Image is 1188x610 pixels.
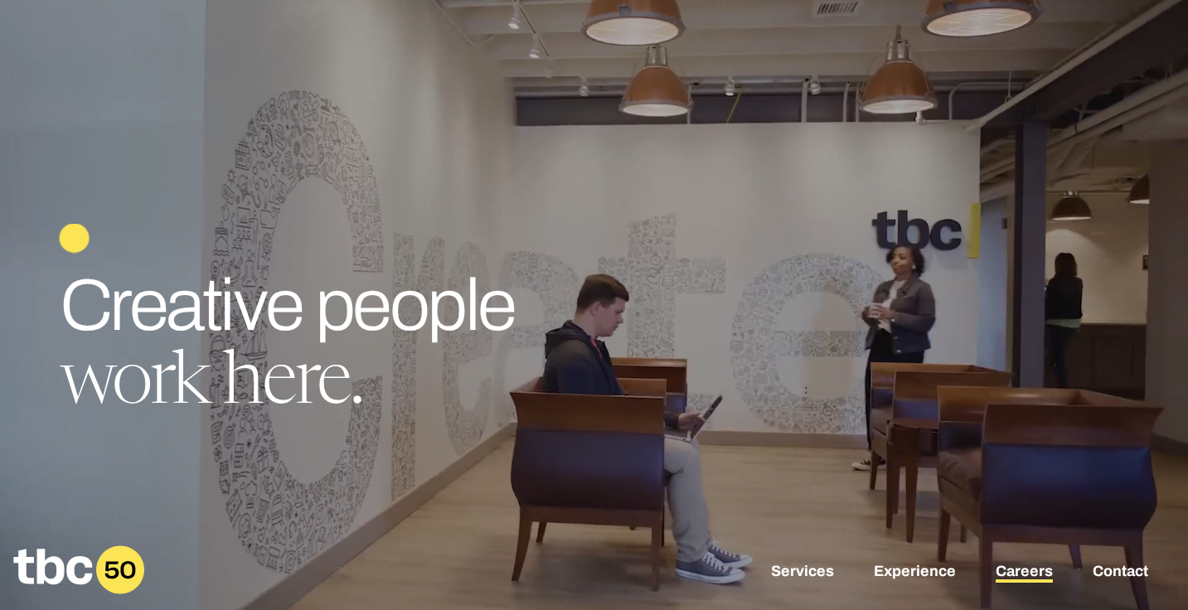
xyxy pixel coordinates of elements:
[60,348,362,421] span: work here.
[1093,563,1148,583] a: Contact
[13,583,144,600] a: Home
[996,563,1053,583] a: Careers
[874,563,956,583] a: Experience
[771,563,834,583] a: Services
[60,265,515,344] span: Creative people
